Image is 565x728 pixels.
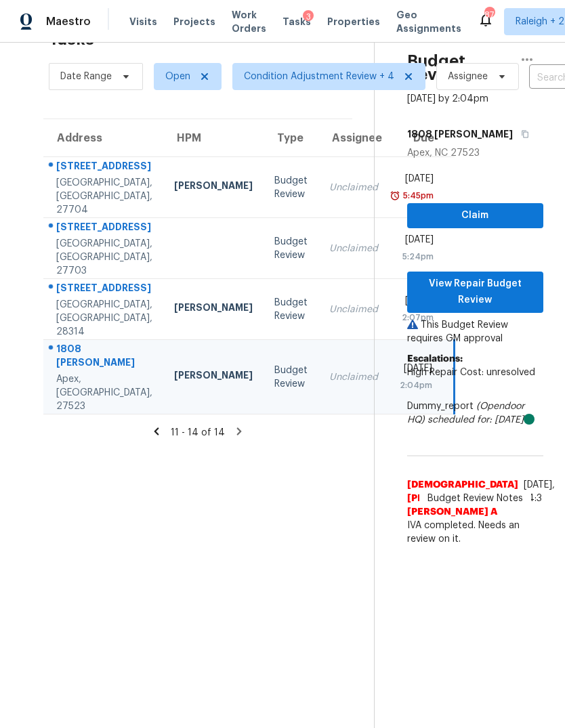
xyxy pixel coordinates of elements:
div: 87 [484,8,494,22]
th: Type [264,119,318,157]
div: Budget Review [274,174,308,201]
span: IVA completed. Needs an review on it. [407,519,543,546]
div: [STREET_ADDRESS] [56,281,152,298]
span: High Repair Cost: unresolved [407,368,535,377]
div: Budget Review [274,364,308,391]
h2: Tasks [49,33,94,46]
th: Assignee [318,119,389,157]
button: Claim [407,203,543,228]
div: [GEOGRAPHIC_DATA], [GEOGRAPHIC_DATA], 28314 [56,298,152,339]
i: scheduled for: [DATE] [427,415,524,425]
span: [DATE], 14:3 [524,480,555,503]
th: HPM [163,119,264,157]
div: [GEOGRAPHIC_DATA], [GEOGRAPHIC_DATA], 27704 [56,176,152,217]
div: Budget Review [274,296,308,323]
span: Condition Adjustment Review + 4 [244,70,394,83]
div: [STREET_ADDRESS] [56,159,152,176]
div: [PERSON_NAME] [174,368,253,385]
span: Work Orders [232,8,266,35]
span: Tasks [282,17,311,26]
span: [DEMOGRAPHIC_DATA][PERSON_NAME] [PERSON_NAME] A [407,478,518,519]
span: Date Range [60,70,112,83]
p: This Budget Review requires GM approval [407,318,543,345]
span: Open [165,70,190,83]
div: Unclaimed [329,303,378,316]
div: 1808 [PERSON_NAME] [56,342,152,372]
h5: 1808 [PERSON_NAME] [407,127,513,141]
div: [STREET_ADDRESS] [56,220,152,237]
div: Unclaimed [329,370,378,384]
h2: Budget Review [407,54,511,81]
span: 11 - 14 of 14 [171,428,225,437]
span: Maestro [46,15,91,28]
div: Unclaimed [329,242,378,255]
span: Claim [418,207,532,224]
div: Apex, NC 27523 [407,146,543,160]
div: Dummy_report [407,400,543,427]
div: [DATE] by 2:04pm [407,92,488,106]
div: Budget Review [274,235,308,262]
div: Apex, [GEOGRAPHIC_DATA], 27523 [56,372,152,413]
button: Copy Address [513,122,531,146]
div: [PERSON_NAME] [174,301,253,318]
div: [PERSON_NAME] [174,179,253,196]
span: View Repair Budget Review [418,276,532,309]
span: Raleigh + 2 [516,15,564,28]
span: Geo Assignments [396,8,461,35]
i: (Opendoor HQ) [407,402,524,425]
button: View Repair Budget Review [407,272,543,313]
th: Address [43,119,163,157]
span: Assignee [448,70,488,83]
div: [GEOGRAPHIC_DATA], [GEOGRAPHIC_DATA], 27703 [56,237,152,278]
b: Escalations: [407,354,463,364]
span: Projects [173,15,215,28]
span: Budget Review Notes [419,492,531,505]
span: Visits [129,15,157,28]
span: Properties [327,15,380,28]
div: 3 [303,10,314,24]
div: Unclaimed [329,181,378,194]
